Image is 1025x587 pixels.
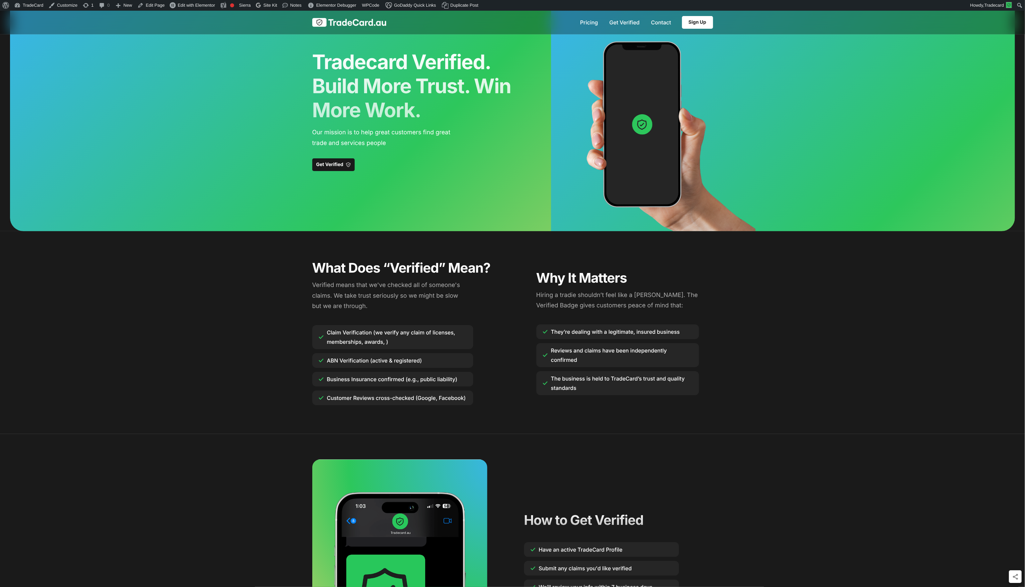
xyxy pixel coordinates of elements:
[264,3,277,8] span: Site Kit
[651,20,671,25] a: Contact
[539,545,623,554] span: Have an active TradeCard Profile
[551,327,680,336] span: They’re dealing with a legitimate, insured business
[230,3,234,7] div: Focus keyphrase not set
[610,20,640,25] a: Get Verified
[580,20,598,25] a: Pricing
[312,280,463,312] p: Verified means that we've checked all of someone's claims. We take trust seriously so we might be...
[551,346,693,364] span: Reviews and claims have been independently confirmed
[312,127,453,148] p: Our mission is to help great customers find great trade and services people
[551,374,693,393] span: The business is held to TradeCard’s trust and quality standards
[178,3,215,8] span: Edit with Elementor
[524,512,644,528] span: How to Get Verified
[327,375,458,384] span: Business Insurance confirmed (e.g., public liability)
[312,158,355,171] a: Get Verified
[327,328,467,346] span: Claim Verification (we verify any claim of licenses, memberships, awards, )
[1009,570,1022,583] button: Share
[984,3,1004,8] span: Tradecard
[327,393,466,403] span: Customer Reviews cross-checked (Google, Facebook)
[539,564,632,573] span: Submit any claims you'd like verified
[682,16,713,29] a: Sign Up
[312,260,501,276] h2: What Does “Verified” Mean?
[536,290,713,311] p: Hiring a tradie shouldn’t feel like a [PERSON_NAME]. The Verified Badge gives customers peace of ...
[327,356,422,365] span: ABN Verification (active & registered)
[312,50,516,122] span: Tradecard Verified. Build More Trust. Win More Work.
[536,270,713,286] h2: Why It Matters
[316,162,343,167] span: Get Verified
[689,20,706,25] span: Sign Up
